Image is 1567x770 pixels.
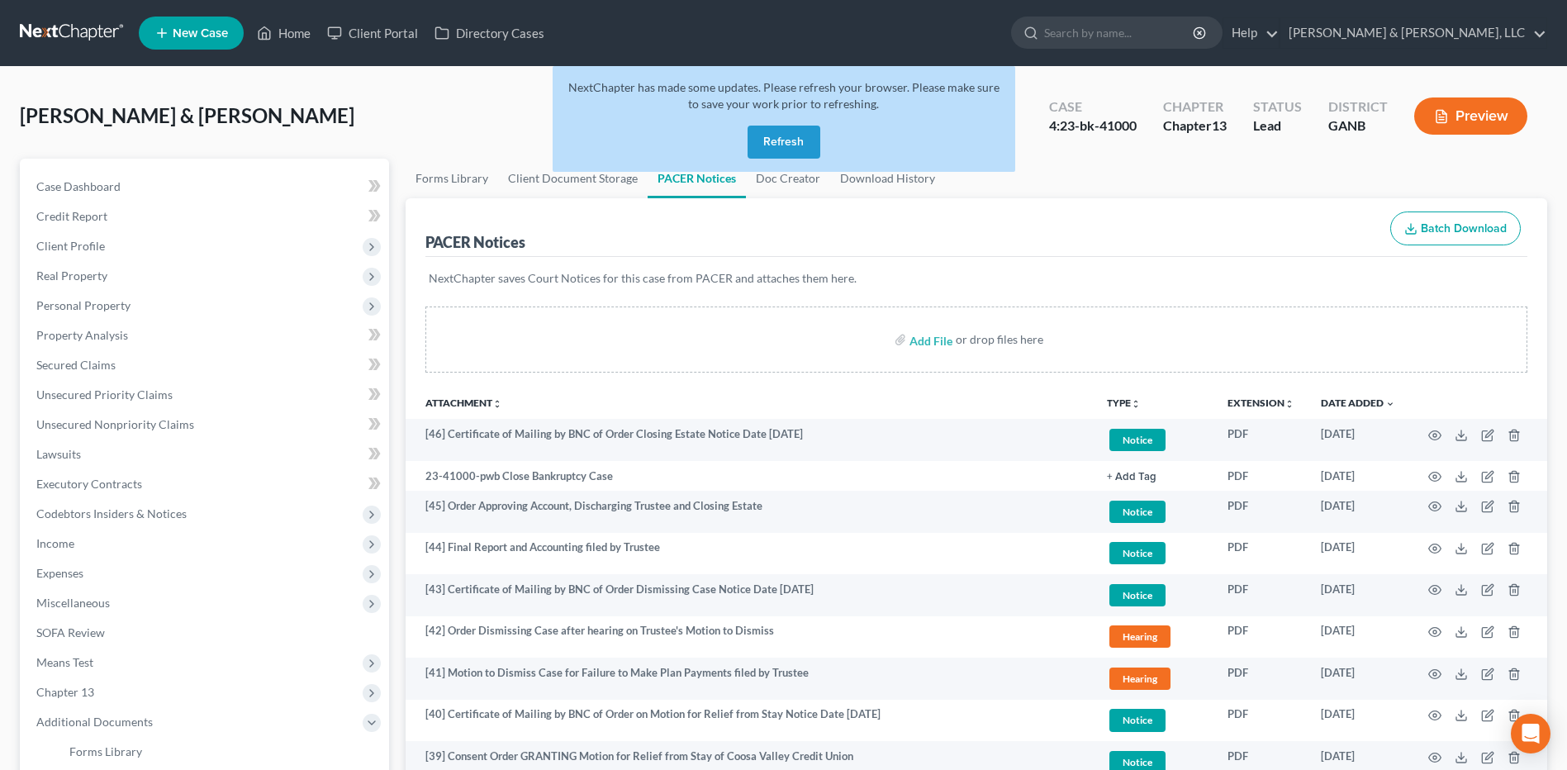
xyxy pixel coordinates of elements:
td: [DATE] [1308,419,1408,461]
span: 13 [1212,117,1227,133]
span: New Case [173,27,228,40]
a: + Add Tag [1107,468,1201,484]
span: Unsecured Priority Claims [36,387,173,402]
div: GANB [1328,116,1388,135]
span: Executory Contracts [36,477,142,491]
a: Notice [1107,582,1201,609]
div: Open Intercom Messenger [1511,714,1550,753]
span: Case Dashboard [36,179,121,193]
a: Notice [1107,498,1201,525]
i: unfold_more [1131,399,1141,409]
td: PDF [1214,700,1308,742]
a: Forms Library [56,737,389,767]
i: unfold_more [492,399,502,409]
div: or drop files here [956,331,1043,348]
button: TYPEunfold_more [1107,398,1141,409]
span: Real Property [36,269,107,283]
span: Notice [1109,709,1166,731]
span: Hearing [1109,625,1171,648]
td: PDF [1214,491,1308,533]
a: Date Added expand_more [1321,397,1395,409]
a: SOFA Review [23,618,389,648]
span: Notice [1109,501,1166,523]
td: PDF [1214,616,1308,658]
a: Directory Cases [426,18,553,48]
span: Client Profile [36,239,105,253]
a: Forms Library [406,159,498,198]
a: Notice [1107,706,1201,734]
td: 23-41000-pwb Close Bankruptcy Case [406,461,1094,491]
a: Executory Contracts [23,469,389,499]
i: expand_more [1385,399,1395,409]
td: [DATE] [1308,533,1408,575]
span: Notice [1109,542,1166,564]
span: Hearing [1109,668,1171,690]
a: Case Dashboard [23,172,389,202]
span: Batch Download [1421,221,1507,235]
a: Notice [1107,426,1201,454]
span: SOFA Review [36,625,105,639]
td: [43] Certificate of Mailing by BNC of Order Dismissing Case Notice Date [DATE] [406,574,1094,616]
button: Batch Download [1390,212,1521,246]
a: Notice [1107,539,1201,567]
td: PDF [1214,419,1308,461]
a: Home [249,18,319,48]
button: + Add Tag [1107,472,1156,482]
td: PDF [1214,658,1308,700]
td: PDF [1214,461,1308,491]
span: Credit Report [36,209,107,223]
a: Help [1223,18,1279,48]
span: [PERSON_NAME] & [PERSON_NAME] [20,103,354,127]
td: [DATE] [1308,700,1408,742]
span: Codebtors Insiders & Notices [36,506,187,520]
span: Additional Documents [36,715,153,729]
div: District [1328,97,1388,116]
td: [44] Final Report and Accounting filed by Trustee [406,533,1094,575]
div: Status [1253,97,1302,116]
p: NextChapter saves Court Notices for this case from PACER and attaches them here. [429,270,1524,287]
span: Notice [1109,429,1166,451]
a: Unsecured Nonpriority Claims [23,410,389,440]
input: Search by name... [1044,17,1195,48]
a: Secured Claims [23,350,389,380]
span: Miscellaneous [36,596,110,610]
div: Lead [1253,116,1302,135]
a: Client Document Storage [498,159,648,198]
a: Property Analysis [23,321,389,350]
a: Extensionunfold_more [1227,397,1294,409]
td: [DATE] [1308,461,1408,491]
span: Unsecured Nonpriority Claims [36,417,194,431]
span: Expenses [36,566,83,580]
td: [DATE] [1308,491,1408,533]
a: Attachmentunfold_more [425,397,502,409]
i: unfold_more [1284,399,1294,409]
td: [42] Order Dismissing Case after hearing on Trustee's Motion to Dismiss [406,616,1094,658]
a: Hearing [1107,623,1201,650]
td: [DATE] [1308,616,1408,658]
td: PDF [1214,533,1308,575]
td: [45] Order Approving Account, Discharging Trustee and Closing Estate [406,491,1094,533]
span: NextChapter has made some updates. Please refresh your browser. Please make sure to save your wor... [568,80,1000,111]
span: Property Analysis [36,328,128,342]
td: [DATE] [1308,574,1408,616]
td: PDF [1214,574,1308,616]
span: Personal Property [36,298,131,312]
button: Preview [1414,97,1527,135]
a: [PERSON_NAME] & [PERSON_NAME], LLC [1280,18,1546,48]
span: Forms Library [69,744,142,758]
td: [40] Certificate of Mailing by BNC of Order on Motion for Relief from Stay Notice Date [DATE] [406,700,1094,742]
div: PACER Notices [425,232,525,252]
span: Lawsuits [36,447,81,461]
div: 4:23-bk-41000 [1049,116,1137,135]
span: Income [36,536,74,550]
span: Secured Claims [36,358,116,372]
td: [DATE] [1308,658,1408,700]
span: Chapter 13 [36,685,94,699]
a: Lawsuits [23,440,389,469]
div: Case [1049,97,1137,116]
td: [46] Certificate of Mailing by BNC of Order Closing Estate Notice Date [DATE] [406,419,1094,461]
td: [41] Motion to Dismiss Case for Failure to Make Plan Payments filed by Trustee [406,658,1094,700]
a: Credit Report [23,202,389,231]
span: Notice [1109,584,1166,606]
div: Chapter [1163,97,1227,116]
